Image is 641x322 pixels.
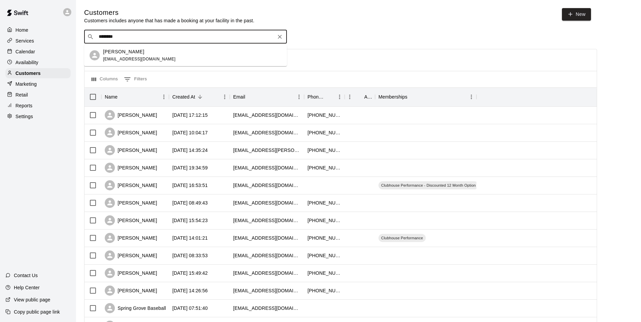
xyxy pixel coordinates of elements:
[378,181,478,189] div: Clubhouse Performance - Discounted 12 Month Option
[16,27,28,33] p: Home
[408,92,417,102] button: Sort
[5,36,71,46] a: Services
[159,92,169,102] button: Menu
[105,87,118,106] div: Name
[172,199,208,206] div: 2025-09-04 08:49:43
[345,87,375,106] div: Age
[378,183,478,188] span: Clubhouse Performance - Discounted 12 Month Option
[195,92,205,102] button: Sort
[105,268,157,278] div: [PERSON_NAME]
[275,32,285,42] button: Clear
[307,87,325,106] div: Phone Number
[5,68,71,78] a: Customers
[233,182,301,189] div: john5717@aol.com
[233,235,301,241] div: knaubjl@upmc.edu
[105,110,157,120] div: [PERSON_NAME]
[233,305,301,312] div: president@springgrovebaseball.com
[172,305,208,312] div: 2025-08-08 07:51:40
[233,287,301,294] div: jwmcmahon4@gmail.com
[172,182,208,189] div: 2025-09-04 16:53:51
[105,215,157,225] div: [PERSON_NAME]
[233,217,301,224] div: stopatnothing97@gmail.com
[335,92,345,102] button: Menu
[105,303,166,313] div: Spring Grove Baseball
[233,87,245,106] div: Email
[105,250,157,261] div: [PERSON_NAME]
[233,147,301,154] div: kara.altland@gmail.com
[172,147,208,154] div: 2025-09-14 14:35:24
[105,180,157,190] div: [PERSON_NAME]
[307,129,341,136] div: +14109130138
[16,91,28,98] p: Retail
[172,112,208,118] div: 2025-09-16 17:12:15
[307,199,341,206] div: +17179169291
[307,252,341,259] div: +14107908185
[16,81,37,87] p: Marketing
[105,145,157,155] div: [PERSON_NAME]
[5,57,71,68] a: Availability
[378,234,426,242] div: Clubhouse Performance
[5,90,71,100] a: Retail
[5,111,71,122] a: Settings
[172,235,208,241] div: 2025-08-25 14:01:21
[307,270,341,276] div: +17176824474
[14,296,50,303] p: View public page
[307,147,341,154] div: +17175219317
[172,217,208,224] div: 2025-08-25 15:54:23
[245,92,255,102] button: Sort
[16,102,32,109] p: Reports
[172,270,208,276] div: 2025-08-13 15:49:42
[172,129,208,136] div: 2025-09-15 10:04:17
[233,270,301,276] div: cndthatcher@yahoo.com
[233,112,301,118] div: dpoole4183@aol.com
[345,92,355,102] button: Menu
[14,284,40,291] p: Help Center
[16,59,39,66] p: Availability
[16,113,33,120] p: Settings
[172,87,195,106] div: Created At
[375,87,476,106] div: Memberships
[5,25,71,35] a: Home
[105,128,157,138] div: [PERSON_NAME]
[307,164,341,171] div: +17179911303
[5,47,71,57] a: Calendar
[294,92,304,102] button: Menu
[355,92,364,102] button: Sort
[466,92,476,102] button: Menu
[14,308,60,315] p: Copy public page link
[325,92,335,102] button: Sort
[16,70,41,77] p: Customers
[220,92,230,102] button: Menu
[105,233,157,243] div: [PERSON_NAME]
[122,74,149,85] button: Show filters
[307,235,341,241] div: +17174767527
[5,101,71,111] div: Reports
[233,164,301,171] div: megan.gordon1515@yahoo.com
[304,87,345,106] div: Phone Number
[16,48,35,55] p: Calendar
[307,112,341,118] div: +16033967627
[90,50,100,60] div: Morgan Springer
[84,8,254,17] h5: Customers
[172,164,208,171] div: 2025-09-08 19:34:59
[84,17,254,24] p: Customers includes anyone that has made a booking at your facility in the past.
[5,79,71,89] a: Marketing
[233,199,301,206] div: dctate913@gmail.com
[84,30,287,44] div: Search customers by name or email
[378,87,408,106] div: Memberships
[307,217,341,224] div: +14432771787
[169,87,230,106] div: Created At
[378,235,426,241] span: Clubhouse Performance
[562,8,591,21] a: New
[105,163,157,173] div: [PERSON_NAME]
[90,74,120,85] button: Select columns
[103,48,144,55] p: [PERSON_NAME]
[14,272,38,279] p: Contact Us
